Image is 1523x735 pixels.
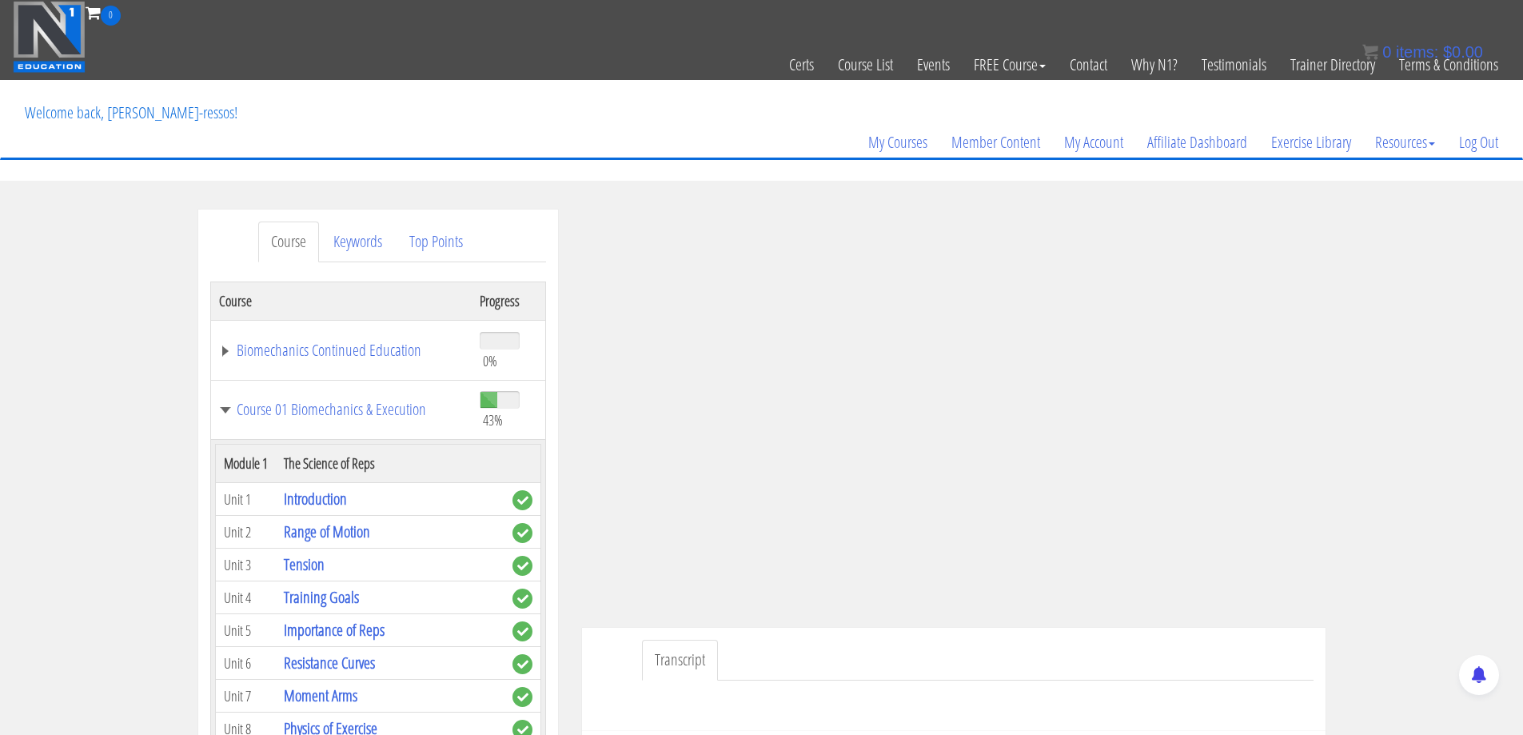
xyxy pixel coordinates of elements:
a: Transcript [642,640,718,681]
a: Course List [826,26,905,104]
a: 0 items: $0.00 [1362,43,1483,61]
td: Unit 2 [215,516,276,549]
a: Terms & Conditions [1387,26,1510,104]
a: Tension [284,553,325,575]
th: Module 1 [215,445,276,483]
td: Unit 7 [215,680,276,713]
td: Unit 1 [215,483,276,516]
td: Unit 5 [215,614,276,647]
span: 0 [1382,43,1391,61]
span: complete [512,556,532,576]
a: Course 01 Biomechanics & Execution [219,401,464,417]
a: Trainer Directory [1278,26,1387,104]
a: Contact [1058,26,1119,104]
td: Unit 6 [215,647,276,680]
td: Unit 4 [215,581,276,614]
p: Welcome back, [PERSON_NAME]-ressos! [13,81,249,145]
a: Importance of Reps [284,619,385,641]
a: Certs [777,26,826,104]
a: Log Out [1447,104,1510,181]
th: Progress [472,282,545,320]
a: Biomechanics Continued Education [219,342,464,358]
span: $ [1443,43,1452,61]
a: Exercise Library [1259,104,1363,181]
a: Training Goals [284,586,359,608]
span: complete [512,523,532,543]
th: The Science of Reps [276,445,504,483]
a: Events [905,26,962,104]
a: Resources [1363,104,1447,181]
img: icon11.png [1362,44,1378,60]
span: complete [512,589,532,609]
a: Moment Arms [284,685,357,706]
a: Resistance Curves [284,652,375,673]
th: Course [210,282,472,320]
span: complete [512,621,532,641]
a: My Courses [856,104,939,181]
span: 0% [483,352,497,369]
a: Affiliate Dashboard [1135,104,1259,181]
img: n1-education [13,1,86,73]
span: 0 [101,6,121,26]
a: Course [258,222,319,262]
a: Range of Motion [284,521,370,542]
span: items: [1396,43,1438,61]
bdi: 0.00 [1443,43,1483,61]
a: Introduction [284,488,347,509]
a: 0 [86,2,121,23]
a: FREE Course [962,26,1058,104]
td: Unit 3 [215,549,276,581]
a: Why N1? [1119,26,1190,104]
a: Keywords [321,222,395,262]
a: Member Content [939,104,1052,181]
span: 43% [483,411,503,429]
span: complete [512,490,532,510]
a: Testimonials [1190,26,1278,104]
span: complete [512,687,532,707]
span: complete [512,654,532,674]
a: My Account [1052,104,1135,181]
a: Top Points [397,222,476,262]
